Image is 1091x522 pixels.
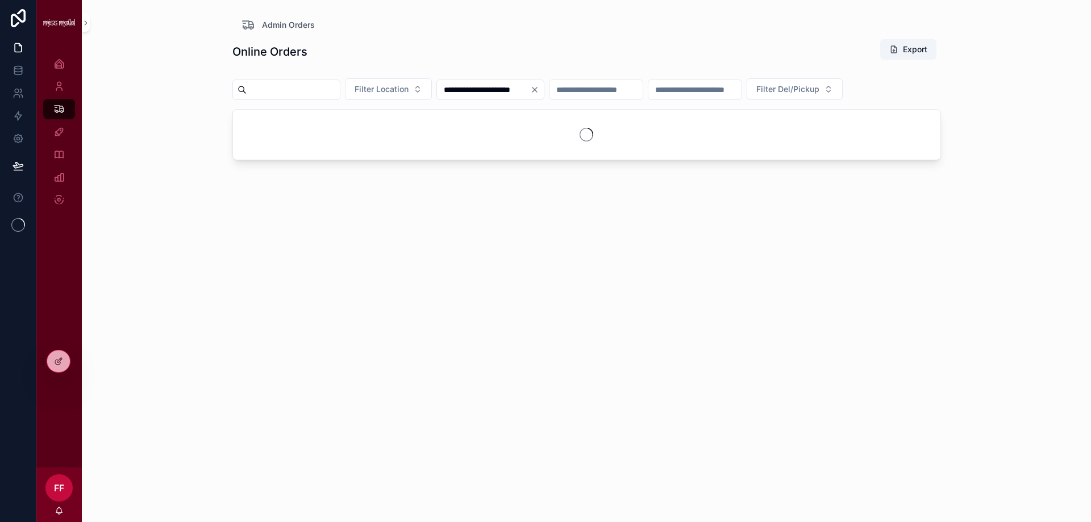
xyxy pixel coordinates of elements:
[530,85,544,94] button: Clear
[756,83,819,95] span: Filter Del/Pickup
[43,19,75,27] img: App logo
[36,45,82,225] div: scrollable content
[232,44,307,60] h1: Online Orders
[345,78,432,100] button: Select Button
[355,83,409,95] span: Filter Location
[262,19,315,31] span: Admin Orders
[747,78,843,100] button: Select Button
[54,481,64,495] span: FF
[880,39,936,60] button: Export
[241,18,315,32] a: Admin Orders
